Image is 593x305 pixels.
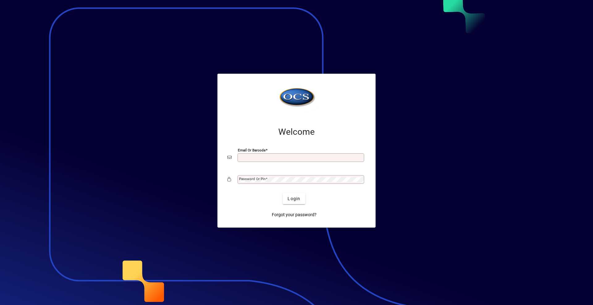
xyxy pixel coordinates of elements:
span: Forgot your password? [272,212,317,218]
mat-label: Password or Pin [239,177,266,181]
h2: Welcome [227,127,366,137]
span: Login [288,196,300,202]
button: Login [283,193,305,204]
mat-label: Email or Barcode [238,148,266,152]
a: Forgot your password? [269,209,319,220]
